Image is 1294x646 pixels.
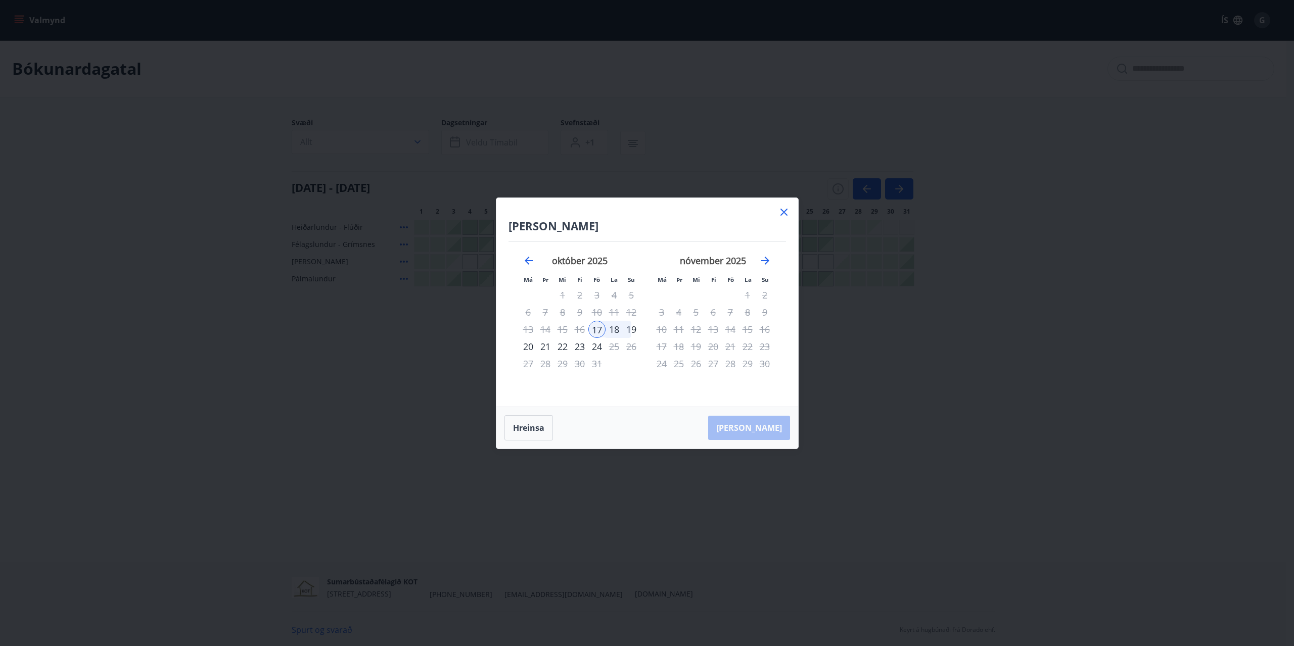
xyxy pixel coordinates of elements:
strong: október 2025 [552,255,608,267]
td: Not available. mánudagur, 24. nóvember 2025 [653,355,670,372]
td: Not available. laugardagur, 25. október 2025 [606,338,623,355]
td: Not available. sunnudagur, 26. október 2025 [623,338,640,355]
small: Fö [593,276,600,283]
td: Not available. miðvikudagur, 29. október 2025 [554,355,571,372]
td: Not available. mánudagur, 10. nóvember 2025 [653,321,670,338]
td: Not available. laugardagur, 8. nóvember 2025 [739,304,756,321]
td: Choose föstudagur, 24. október 2025 as your check-out date. It’s available. [588,338,606,355]
td: Not available. þriðjudagur, 7. október 2025 [537,304,554,321]
small: Má [524,276,533,283]
td: Not available. fimmtudagur, 13. nóvember 2025 [705,321,722,338]
div: 19 [623,321,640,338]
td: Not available. föstudagur, 31. október 2025 [588,355,606,372]
div: Move forward to switch to the next month. [759,255,771,267]
td: Not available. sunnudagur, 23. nóvember 2025 [756,338,773,355]
td: Not available. fimmtudagur, 9. október 2025 [571,304,588,321]
td: Not available. sunnudagur, 16. nóvember 2025 [756,321,773,338]
div: 18 [606,321,623,338]
td: Not available. fimmtudagur, 27. nóvember 2025 [705,355,722,372]
div: Aðeins útritun í boði [588,286,606,304]
td: Not available. þriðjudagur, 4. nóvember 2025 [670,304,687,321]
td: Not available. sunnudagur, 2. nóvember 2025 [756,286,773,304]
td: Not available. miðvikudagur, 19. nóvember 2025 [687,338,705,355]
td: Not available. fimmtudagur, 16. október 2025 [571,321,588,338]
small: Þr [542,276,548,283]
td: Not available. laugardagur, 4. október 2025 [606,286,623,304]
td: Not available. föstudagur, 10. október 2025 [588,304,606,321]
div: Move backward to switch to the previous month. [523,255,535,267]
td: Not available. föstudagur, 14. nóvember 2025 [722,321,739,338]
small: La [745,276,752,283]
td: Choose mánudagur, 20. október 2025 as your check-out date. It’s available. [520,338,537,355]
td: Choose miðvikudagur, 22. október 2025 as your check-out date. It’s available. [554,338,571,355]
div: Aðeins útritun í boði [722,355,739,372]
td: Not available. þriðjudagur, 14. október 2025 [537,321,554,338]
div: 22 [554,338,571,355]
td: Not available. miðvikudagur, 15. október 2025 [554,321,571,338]
div: Aðeins útritun í boði [588,338,606,355]
td: Not available. laugardagur, 29. nóvember 2025 [739,355,756,372]
td: Not available. fimmtudagur, 6. nóvember 2025 [705,304,722,321]
td: Not available. mánudagur, 6. október 2025 [520,304,537,321]
td: Not available. föstudagur, 21. nóvember 2025 [722,338,739,355]
td: Choose fimmtudagur, 23. október 2025 as your check-out date. It’s available. [571,338,588,355]
small: Su [628,276,635,283]
td: Not available. sunnudagur, 5. október 2025 [623,286,640,304]
td: Not available. mánudagur, 3. nóvember 2025 [653,304,670,321]
div: 20 [520,338,537,355]
td: Not available. laugardagur, 22. nóvember 2025 [739,338,756,355]
small: Fi [711,276,716,283]
strong: nóvember 2025 [680,255,746,267]
td: Not available. miðvikudagur, 26. nóvember 2025 [687,355,705,372]
div: 23 [571,338,588,355]
td: Not available. mánudagur, 17. nóvember 2025 [653,338,670,355]
td: Not available. laugardagur, 11. október 2025 [606,304,623,321]
td: Not available. þriðjudagur, 18. nóvember 2025 [670,338,687,355]
td: Not available. miðvikudagur, 12. nóvember 2025 [687,321,705,338]
small: La [611,276,618,283]
td: Choose sunnudagur, 19. október 2025 as your check-out date. It’s available. [623,321,640,338]
td: Not available. fimmtudagur, 30. október 2025 [571,355,588,372]
td: Not available. sunnudagur, 12. október 2025 [623,304,640,321]
td: Not available. föstudagur, 7. nóvember 2025 [722,304,739,321]
small: Su [762,276,769,283]
td: Not available. föstudagur, 3. október 2025 [588,286,606,304]
div: 21 [537,338,554,355]
small: Mi [692,276,700,283]
td: Not available. sunnudagur, 30. nóvember 2025 [756,355,773,372]
td: Not available. miðvikudagur, 1. október 2025 [554,286,571,304]
td: Not available. þriðjudagur, 28. október 2025 [537,355,554,372]
td: Not available. mánudagur, 27. október 2025 [520,355,537,372]
td: Not available. miðvikudagur, 8. október 2025 [554,304,571,321]
td: Not available. þriðjudagur, 25. nóvember 2025 [670,355,687,372]
td: Not available. miðvikudagur, 5. nóvember 2025 [687,304,705,321]
h4: [PERSON_NAME] [509,218,786,233]
td: Not available. fimmtudagur, 20. nóvember 2025 [705,338,722,355]
small: Mi [559,276,566,283]
td: Not available. mánudagur, 13. október 2025 [520,321,537,338]
td: Not available. laugardagur, 1. nóvember 2025 [739,286,756,304]
td: Not available. þriðjudagur, 11. nóvember 2025 [670,321,687,338]
td: Not available. sunnudagur, 9. nóvember 2025 [756,304,773,321]
div: Calendar [509,242,786,394]
td: Not available. fimmtudagur, 2. október 2025 [571,286,588,304]
td: Choose laugardagur, 18. október 2025 as your check-out date. It’s available. [606,321,623,338]
small: Má [658,276,667,283]
small: Fi [577,276,582,283]
td: Not available. laugardagur, 15. nóvember 2025 [739,321,756,338]
button: Hreinsa [504,415,553,440]
td: Not available. föstudagur, 28. nóvember 2025 [722,355,739,372]
div: 17 [588,321,606,338]
td: Selected as start date. föstudagur, 17. október 2025 [588,321,606,338]
small: Fö [727,276,734,283]
small: Þr [676,276,682,283]
td: Choose þriðjudagur, 21. október 2025 as your check-out date. It’s available. [537,338,554,355]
